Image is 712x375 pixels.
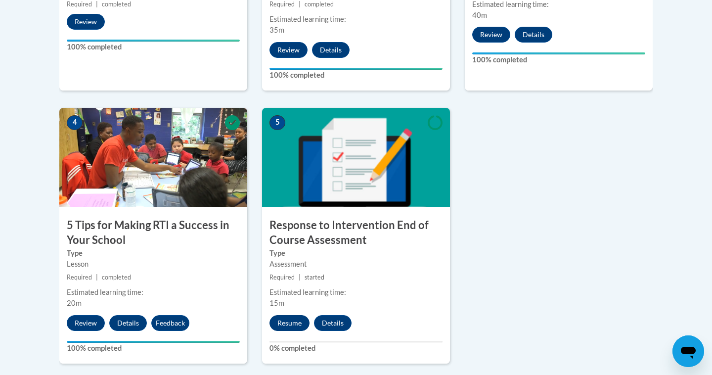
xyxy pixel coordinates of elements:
span: 35m [269,26,284,34]
span: Required [269,0,295,8]
img: Course Image [262,108,450,207]
label: 100% completed [269,70,443,81]
button: Details [109,315,147,331]
span: 4 [67,115,83,130]
button: Details [515,27,552,43]
span: | [299,274,301,281]
span: Required [67,0,92,8]
div: Your progress [67,341,240,343]
div: Lesson [67,259,240,270]
button: Review [269,42,308,58]
span: completed [102,0,131,8]
span: 40m [472,11,487,19]
span: 20m [67,299,82,307]
div: Your progress [269,68,443,70]
span: | [96,0,98,8]
span: Required [67,274,92,281]
div: Estimated learning time: [269,287,443,298]
label: Type [269,248,443,259]
button: Feedback [151,315,189,331]
label: 0% completed [269,343,443,354]
button: Details [314,315,352,331]
div: Your progress [67,40,240,42]
img: Course Image [59,108,247,207]
div: Your progress [472,52,645,54]
div: Estimated learning time: [269,14,443,25]
span: 15m [269,299,284,307]
label: 100% completed [472,54,645,65]
span: 5 [269,115,285,130]
button: Review [472,27,510,43]
span: completed [102,274,131,281]
span: | [299,0,301,8]
button: Review [67,315,105,331]
span: completed [305,0,334,8]
div: Assessment [269,259,443,270]
button: Details [312,42,350,58]
label: 100% completed [67,343,240,354]
button: Review [67,14,105,30]
label: Type [67,248,240,259]
button: Resume [269,315,310,331]
span: Required [269,274,295,281]
iframe: Button to launch messaging window [672,335,704,367]
label: 100% completed [67,42,240,52]
h3: 5 Tips for Making RTI a Success in Your School [59,218,247,248]
div: Estimated learning time: [67,287,240,298]
span: started [305,274,324,281]
h3: Response to Intervention End of Course Assessment [262,218,450,248]
span: | [96,274,98,281]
